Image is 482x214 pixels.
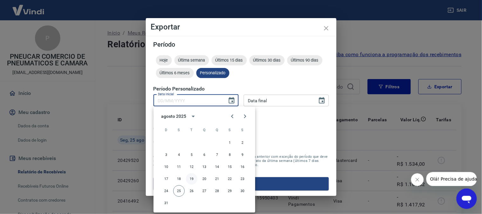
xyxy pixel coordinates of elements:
button: 13 [199,161,210,173]
button: 14 [211,161,223,173]
div: Personalizado [196,68,229,78]
span: Últimos 6 meses [156,70,194,75]
button: 2 [237,137,248,149]
button: 22 [224,173,235,185]
button: 15 [224,161,235,173]
button: 1 [224,137,235,149]
button: 31 [160,197,172,209]
button: 26 [186,185,197,197]
button: 25 [173,185,185,197]
span: sexta-feira [224,124,235,137]
span: Última semana [174,58,209,63]
button: 18 [173,173,185,185]
button: calendar view is open, switch to year view [188,111,199,122]
button: 30 [237,185,248,197]
button: Previous month [226,110,239,123]
button: 10 [160,161,172,173]
div: Últimos 15 dias [212,55,247,65]
span: Olá! Precisa de ajuda? [4,4,53,10]
iframe: Mensagem da empresa [426,172,477,186]
div: Últimos 90 dias [287,55,322,65]
span: Últimos 30 dias [249,58,285,63]
button: 7 [211,149,223,161]
div: Últimos 30 dias [249,55,285,65]
span: sábado [237,124,248,137]
button: close [319,21,334,36]
button: 27 [199,185,210,197]
button: 19 [186,173,197,185]
div: Últimos 6 meses [156,68,194,78]
button: 24 [160,185,172,197]
button: 5 [186,149,197,161]
span: Últimos 90 dias [287,58,322,63]
button: 28 [211,185,223,197]
button: 11 [173,161,185,173]
button: 6 [199,149,210,161]
span: quinta-feira [211,124,223,137]
button: 21 [211,173,223,185]
button: 16 [237,161,248,173]
button: Choose date [316,94,328,107]
h5: Período [153,41,329,48]
span: terça-feira [186,124,197,137]
iframe: Fechar mensagem [411,173,424,186]
button: 9 [237,149,248,161]
div: agosto 2025 [161,113,186,120]
iframe: Botão para abrir a janela de mensagens [457,189,477,209]
div: Hoje [156,55,172,65]
label: Data inicial [158,92,174,97]
button: Next month [239,110,251,123]
button: 17 [160,173,172,185]
span: segunda-feira [173,124,185,137]
button: 12 [186,161,197,173]
input: DD/MM/YYYY [244,95,313,106]
button: Choose date [225,94,238,107]
div: Última semana [174,55,209,65]
button: 23 [237,173,248,185]
input: DD/MM/YYYY [153,95,223,106]
button: 4 [173,149,185,161]
span: Últimos 15 dias [212,58,247,63]
button: 29 [224,185,235,197]
button: 3 [160,149,172,161]
span: quarta-feira [199,124,210,137]
h4: Exportar [151,23,331,31]
h5: Período Personalizado [153,86,329,92]
span: Personalizado [196,70,229,75]
span: Hoje [156,58,172,63]
button: 20 [199,173,210,185]
span: domingo [160,124,172,137]
button: 8 [224,149,235,161]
